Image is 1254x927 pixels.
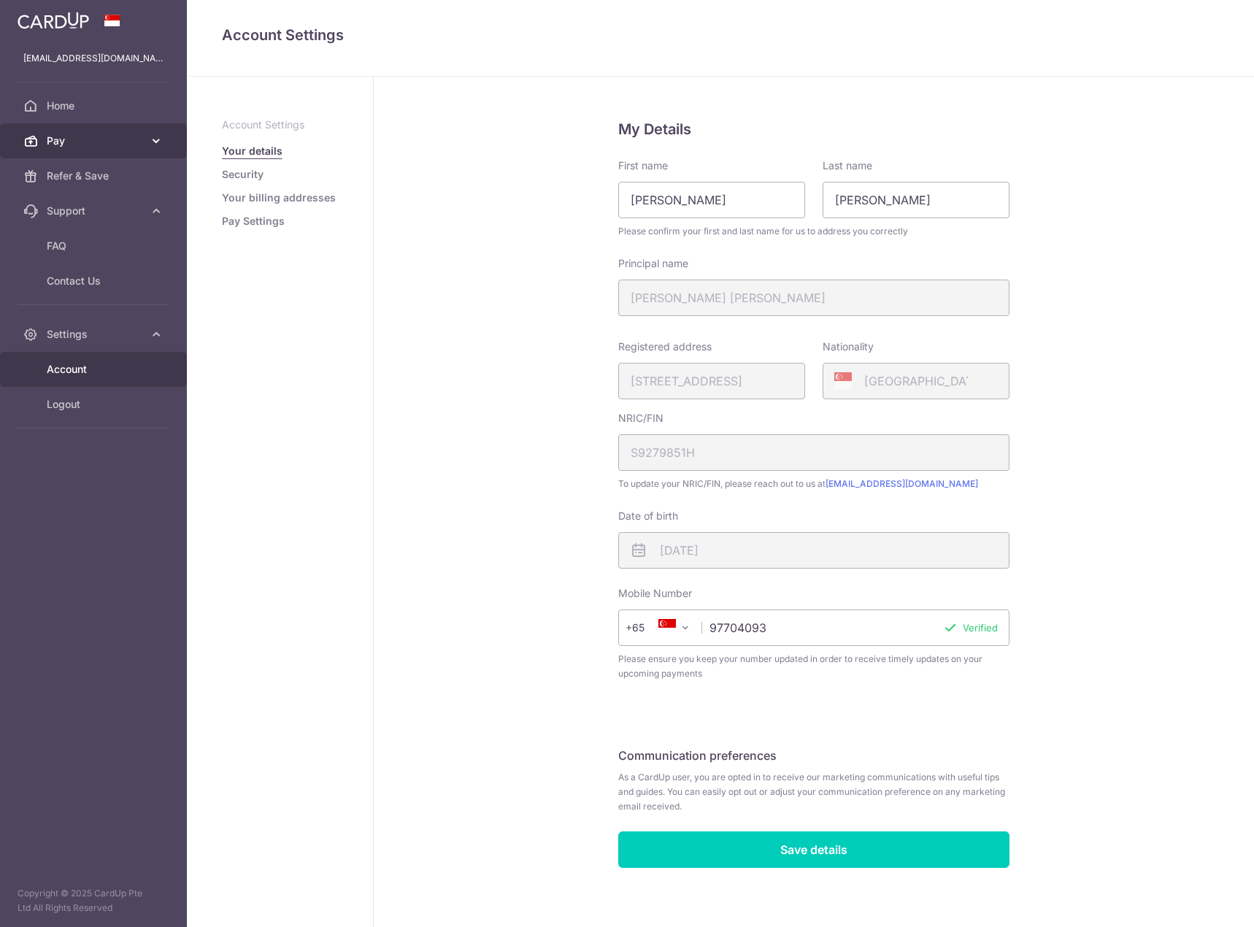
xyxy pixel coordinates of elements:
[618,770,1009,814] span: As a CardUp user, you are opted in to receive our marketing communications with useful tips and g...
[618,339,712,354] label: Registered address
[618,158,668,173] label: First name
[618,831,1009,868] input: Save details
[222,191,336,205] a: Your billing addresses
[618,509,678,523] label: Date of birth
[618,652,1009,681] span: Please ensure you keep your number updated in order to receive timely updates on your upcoming pa...
[47,134,143,148] span: Pay
[823,339,874,354] label: Nationality
[222,23,1219,47] h4: Account Settings
[18,12,89,29] img: CardUp
[823,182,1009,218] input: Last name
[222,118,338,132] p: Account Settings
[618,477,1009,491] span: To update your NRIC/FIN, please reach out to us at
[47,397,143,412] span: Logout
[47,169,143,183] span: Refer & Save
[47,274,143,288] span: Contact Us
[47,204,143,218] span: Support
[826,478,978,489] a: [EMAIL_ADDRESS][DOMAIN_NAME]
[23,51,164,66] p: [EMAIL_ADDRESS][DOMAIN_NAME]
[618,586,692,601] label: Mobile Number
[626,619,665,636] span: +65
[618,411,663,426] label: NRIC/FIN
[618,224,1009,239] span: Please confirm your first and last name for us to address you correctly
[618,182,805,218] input: First name
[222,214,285,228] a: Pay Settings
[618,747,1009,764] h5: Communication preferences
[222,167,264,182] a: Security
[618,256,688,271] label: Principal name
[47,327,143,342] span: Settings
[47,99,143,113] span: Home
[222,144,282,158] a: Your details
[630,619,665,636] span: +65
[618,118,1009,141] h5: My Details
[47,239,143,253] span: FAQ
[47,362,143,377] span: Account
[823,158,872,173] label: Last name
